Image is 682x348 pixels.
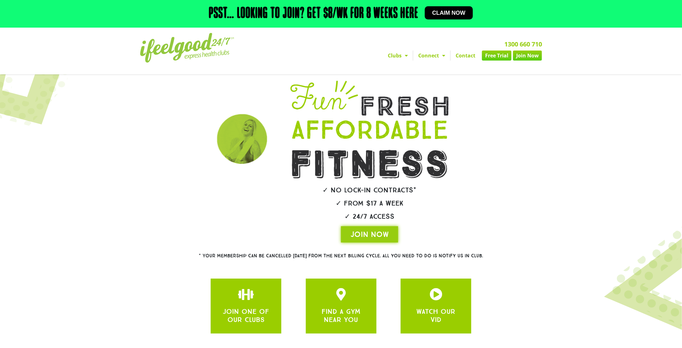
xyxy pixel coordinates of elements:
[176,254,506,258] h2: * Your membership can be cancelled [DATE] from the next billing cycle. All you need to do is noti...
[451,51,480,61] a: Contact
[513,51,542,61] a: Join Now
[504,40,542,48] a: 1300 660 710
[350,229,389,239] span: JOIN NOW
[482,51,511,61] a: Free Trial
[341,226,398,243] a: JOIN NOW
[273,213,467,220] h2: ✓ 24/7 Access
[209,6,419,21] h2: Psst… Looking to join? Get $8/wk for 8 weeks here
[417,307,456,324] a: WATCH OUR VID
[430,288,442,301] a: JOIN ONE OF OUR CLUBS
[413,51,450,61] a: Connect
[432,10,466,16] span: Claim now
[283,51,542,61] nav: Menu
[425,6,473,19] a: Claim now
[383,51,413,61] a: Clubs
[322,307,360,324] a: FIND A GYM NEAR YOU
[273,200,467,207] h2: ✓ From $17 a week
[223,307,269,324] a: JOIN ONE OF OUR CLUBS
[240,288,252,301] a: JOIN ONE OF OUR CLUBS
[335,288,347,301] a: JOIN ONE OF OUR CLUBS
[273,187,467,194] h2: ✓ No lock-in contracts*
